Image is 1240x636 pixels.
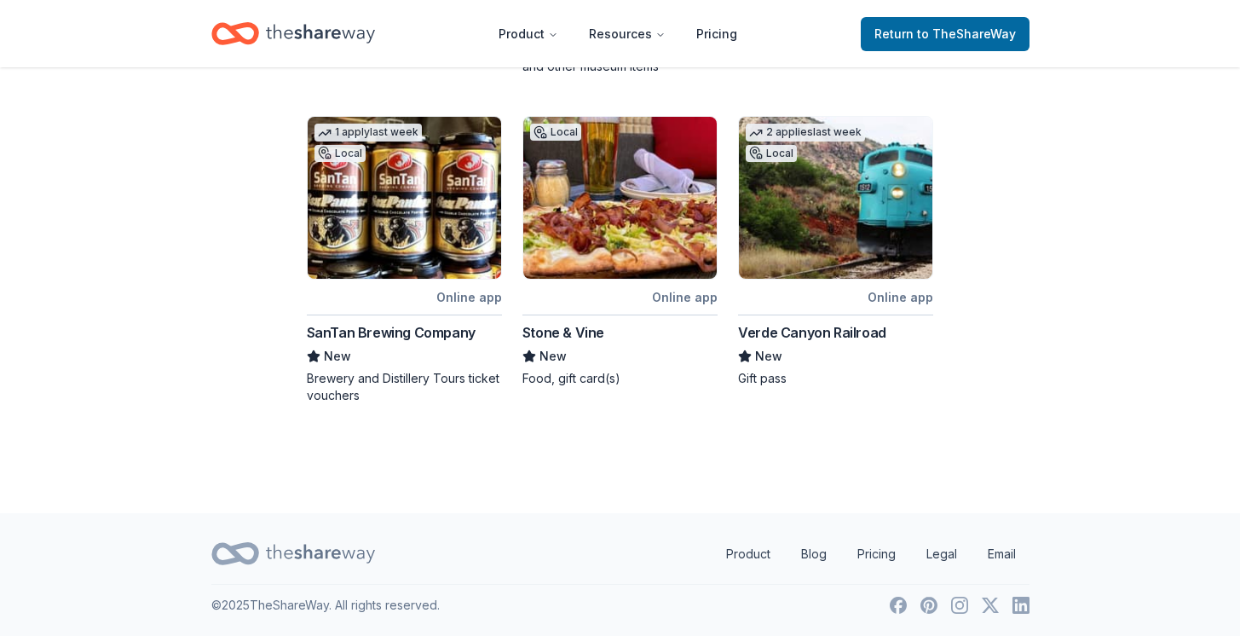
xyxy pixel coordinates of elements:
a: Legal [913,537,971,571]
span: New [755,346,782,367]
p: © 2025 TheShareWay. All rights reserved. [211,595,440,616]
a: Email [974,537,1029,571]
a: Image for SanTan Brewing Company1 applylast weekLocalOnline appSanTan Brewing CompanyNewBrewery a... [307,116,502,404]
span: Return [874,24,1016,44]
button: Product [485,17,572,51]
nav: quick links [712,537,1029,571]
a: Home [211,14,375,54]
a: Image for Stone & VineLocalOnline appStone & VineNewFood, gift card(s) [522,116,718,387]
div: Online app [652,286,718,308]
div: Brewery and Distillery Tours ticket vouchers [307,370,502,404]
div: Local [314,145,366,162]
div: Local [746,145,797,162]
img: Image for SanTan Brewing Company [308,117,501,279]
div: 1 apply last week [314,124,422,142]
button: Resources [575,17,679,51]
span: New [324,346,351,367]
div: Local [530,124,581,141]
a: Returnto TheShareWay [861,17,1029,51]
a: Blog [787,537,840,571]
img: Image for Verde Canyon Railroad [739,117,932,279]
a: Image for Verde Canyon Railroad2 applieslast weekLocalOnline appVerde Canyon RailroadNewGift pass [738,116,933,387]
div: 2 applies last week [746,124,865,142]
div: Gift pass [738,370,933,387]
div: SanTan Brewing Company [307,322,476,343]
a: Product [712,537,784,571]
div: Online app [436,286,502,308]
a: Pricing [683,17,751,51]
div: Verde Canyon Railroad [738,322,886,343]
nav: Main [485,14,751,54]
span: to TheShareWay [917,26,1016,41]
div: Stone & Vine [522,322,604,343]
span: New [539,346,567,367]
a: Pricing [844,537,909,571]
img: Image for Stone & Vine [523,117,717,279]
div: Online app [868,286,933,308]
div: Food, gift card(s) [522,370,718,387]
